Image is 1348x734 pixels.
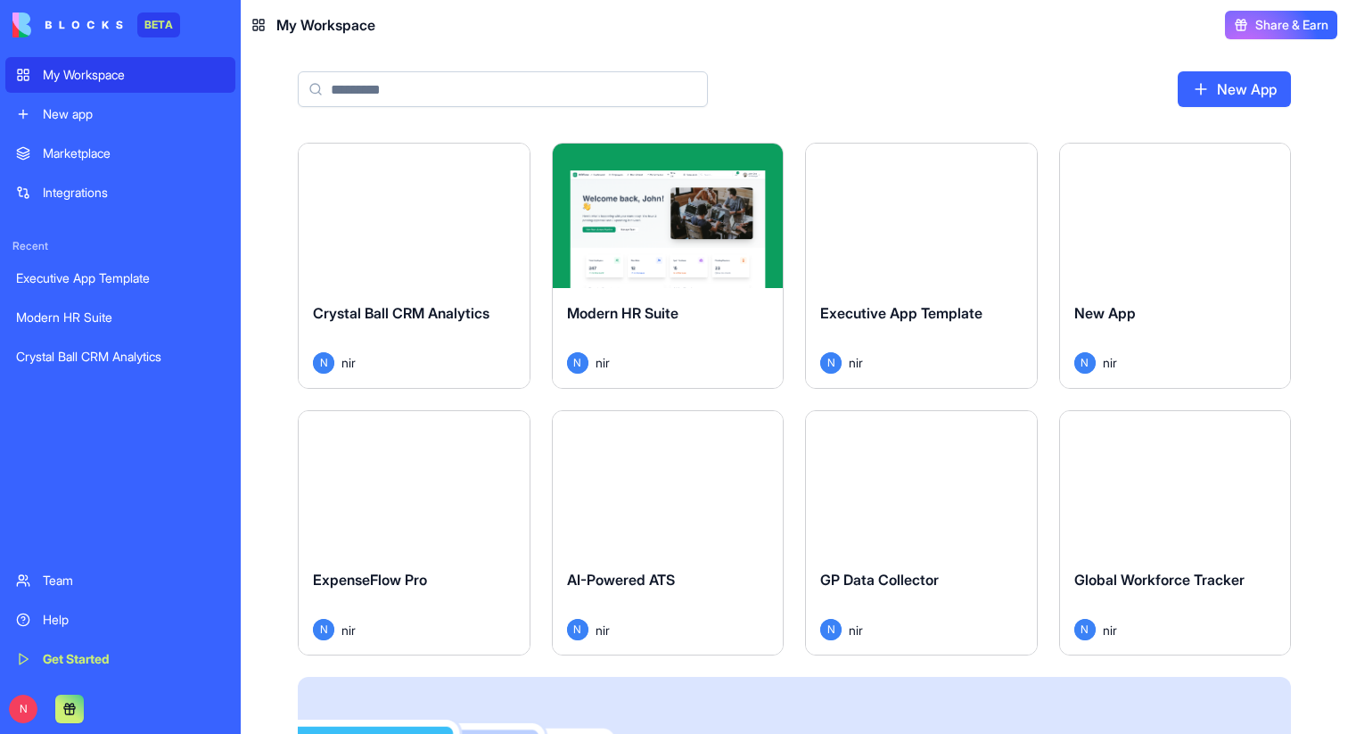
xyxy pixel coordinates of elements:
a: AI-Powered ATSNnir [552,410,785,656]
div: My Workspace [43,66,225,84]
div: Executive App Template [16,269,225,287]
span: My Workspace [276,14,375,36]
span: N [820,619,842,640]
div: Integrations [43,184,225,202]
span: nir [849,353,863,372]
span: Crystal Ball CRM Analytics [313,304,489,322]
a: Executive App Template [5,260,235,296]
span: N [820,352,842,374]
div: Get Started [43,650,225,668]
span: nir [849,621,863,639]
a: My Workspace [5,57,235,93]
span: Recent [5,239,235,253]
div: Help [43,611,225,629]
a: New app [5,96,235,132]
div: New app [43,105,225,123]
a: Help [5,602,235,638]
span: GP Data Collector [820,571,939,589]
span: AI-Powered ATS [567,571,675,589]
span: nir [596,621,610,639]
span: N [1074,619,1096,640]
a: Modern HR SuiteNnir [552,143,785,389]
a: Get Started [5,641,235,677]
a: Team [5,563,235,598]
a: Modern HR Suite [5,300,235,335]
span: nir [596,353,610,372]
span: Share & Earn [1255,16,1328,34]
span: N [313,619,334,640]
a: Executive App TemplateNnir [805,143,1038,389]
span: nir [341,621,356,639]
a: Global Workforce TrackerNnir [1059,410,1292,656]
span: N [1074,352,1096,374]
span: nir [1103,353,1117,372]
a: Crystal Ball CRM Analytics [5,339,235,375]
a: Marketplace [5,136,235,171]
span: nir [341,353,356,372]
div: Marketplace [43,144,225,162]
a: GP Data CollectorNnir [805,410,1038,656]
a: ExpenseFlow ProNnir [298,410,530,656]
a: New AppNnir [1059,143,1292,389]
button: Share & Earn [1225,11,1337,39]
a: BETA [12,12,180,37]
span: ExpenseFlow Pro [313,571,427,589]
a: Crystal Ball CRM AnalyticsNnir [298,143,530,389]
span: N [567,619,588,640]
div: BETA [137,12,180,37]
a: Integrations [5,175,235,210]
span: N [313,352,334,374]
span: N [9,695,37,723]
div: Crystal Ball CRM Analytics [16,348,225,366]
img: logo [12,12,123,37]
span: Modern HR Suite [567,304,678,322]
span: New App [1074,304,1136,322]
span: nir [1103,621,1117,639]
span: Global Workforce Tracker [1074,571,1245,589]
span: N [567,352,588,374]
div: Team [43,572,225,590]
a: New App [1178,71,1291,107]
div: Modern HR Suite [16,309,225,326]
span: Executive App Template [820,304,982,322]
